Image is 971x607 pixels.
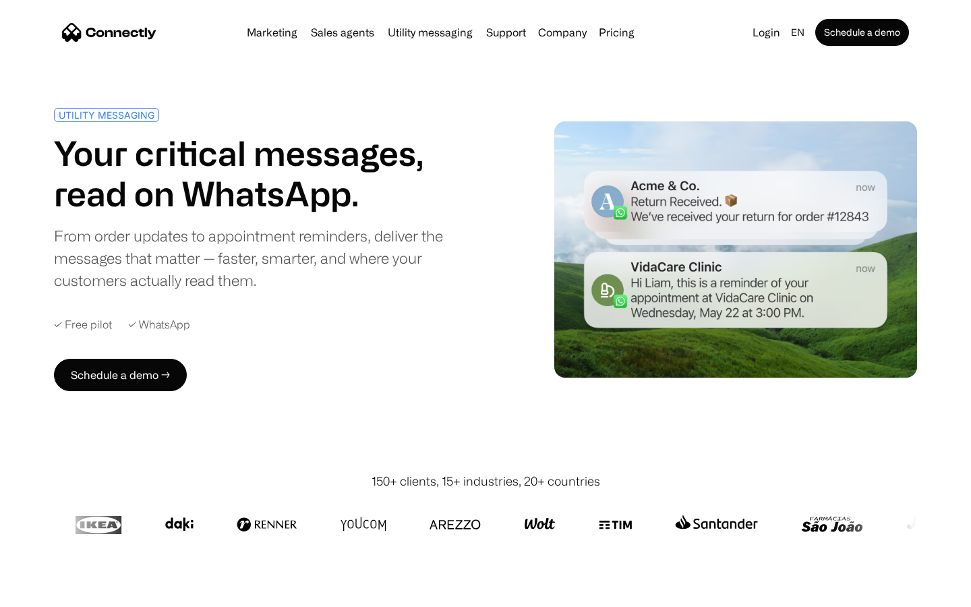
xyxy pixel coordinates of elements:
a: Login [747,23,786,42]
div: UTILITY MESSAGING [59,110,154,120]
div: ✓ WhatsApp [128,318,190,331]
a: Support [481,27,531,38]
a: Schedule a demo [815,19,909,46]
a: Marketing [241,27,303,38]
div: 150+ clients, 15+ industries, 20+ countries [372,472,600,490]
div: From order updates to appointment reminders, deliver the messages that matter — faster, smarter, ... [54,225,480,291]
a: Sales agents [305,27,380,38]
a: Utility messaging [382,27,478,38]
div: ✓ Free pilot [54,318,112,331]
a: Pricing [593,27,640,38]
div: en [791,23,804,42]
a: Schedule a demo → [54,359,187,391]
h1: Your critical messages, read on WhatsApp. [54,133,480,214]
div: Company [538,23,587,42]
